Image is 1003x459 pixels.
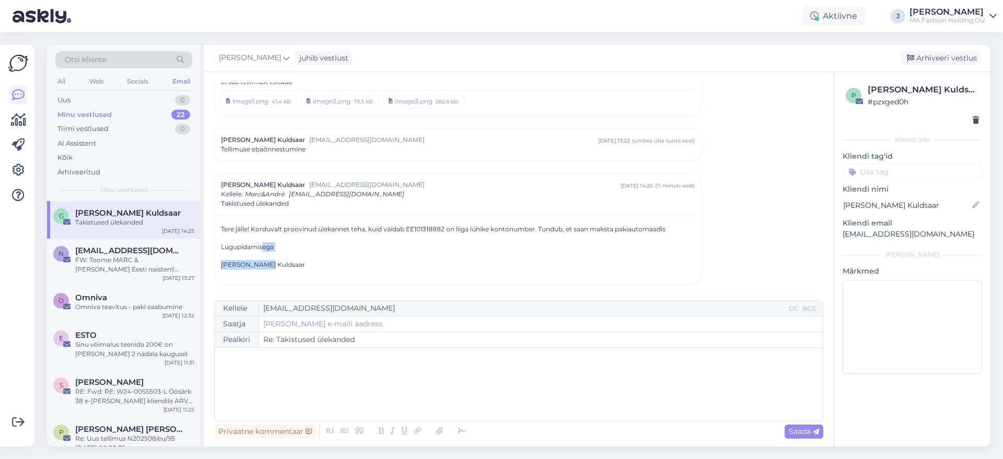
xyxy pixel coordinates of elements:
input: Recepient... [259,301,787,316]
div: [PERSON_NAME] [843,250,982,260]
div: Arhiveeri vestlus [901,51,981,65]
div: [DATE] 14:25 [621,182,653,190]
div: Sinu võimalus teenida 200€ on [PERSON_NAME] 2 nädala kaugusel [75,340,194,359]
div: 41.4 kB [271,97,292,106]
div: Pealkiri [215,332,259,347]
div: Arhiveeritud [57,167,100,178]
a: [PERSON_NAME] e-maili aadress [263,319,382,329]
div: Uus [57,95,71,105]
div: [DATE] 14:25 [162,227,194,235]
span: Pille Mannik [75,425,184,434]
div: 262.6 kB [435,97,459,106]
div: 0 [175,95,190,105]
div: Kellele [215,301,259,316]
div: FW: Toome MARC & [PERSON_NAME] Eesti naisteni! Sügishooaeg FitSphere äpis on saanud alguse! [75,255,194,274]
div: 22 [171,110,190,120]
img: Askly Logo [8,53,28,73]
a: [PERSON_NAME]MA Fashion Holding OÜ [909,8,997,25]
span: ESTO [75,331,97,340]
div: Kliendi info [843,135,982,145]
span: E [59,334,63,342]
div: Takistused ülekanded [75,218,194,227]
span: [EMAIL_ADDRESS][DOMAIN_NAME] [289,190,404,198]
span: Kellele : [221,190,243,198]
div: Aktiivne [802,7,866,26]
div: image1.png [232,97,269,106]
span: normanvihul@thefitsphere.com [75,246,184,255]
div: juhib vestlust [295,53,348,64]
input: Write subject here... [259,332,823,347]
div: Re: Uus tellimus N202508/eu/95 [DATE] 00:58:35 [75,434,194,453]
div: [PERSON_NAME] [909,8,985,16]
p: [EMAIL_ADDRESS][DOMAIN_NAME] [843,229,982,240]
span: Saada [789,427,819,436]
div: [PERSON_NAME] Kuldsaar [868,84,979,96]
div: Saatja [215,316,259,332]
div: [DATE] 13:22 [598,137,630,145]
div: image2.png [313,97,351,106]
span: S [60,381,63,389]
div: MA Fashion Holding OÜ [909,16,985,25]
div: Web [87,75,106,88]
span: Minu vestlused [100,185,147,195]
span: P [59,428,64,436]
div: Minu vestlused [57,110,112,120]
div: [DATE] 11:25 [164,406,194,414]
span: [PERSON_NAME] Kuldsaar [221,135,305,145]
div: image3.png [395,97,433,106]
span: p [852,91,856,99]
div: 0 [175,124,190,134]
div: BCC [800,304,819,313]
div: ( umbes ühe tunni eest ) [632,137,695,145]
p: [PERSON_NAME] Kuldsaar [221,260,695,269]
p: Lugupidamisega [221,242,695,252]
span: Goar Kuldsaar [75,208,181,218]
span: Omniva [75,293,107,302]
div: CC [787,304,800,313]
div: Kõik [57,152,73,163]
div: 73.5 kB [353,97,374,106]
span: [EMAIL_ADDRESS][DOMAIN_NAME] [309,180,621,190]
span: Marc&André [245,190,285,198]
div: J [891,9,905,23]
span: G [59,212,64,220]
input: Lisa tag [843,164,982,180]
div: [DATE] 13:27 [162,274,194,282]
div: AI Assistent [57,138,96,149]
div: Privaatne kommentaar [214,425,316,439]
p: Kliendi tag'id [843,151,982,162]
div: All [55,75,67,88]
div: # pzxged0h [868,96,979,108]
span: Svetlana Plis MARC&ANDRE [75,378,144,387]
p: Kliendi nimi [843,184,982,195]
div: RE: Fwd: RE: W24-00SS503-L Öösärk 38 e-[PERSON_NAME] kliendile ARVE U-25129 [DATE] [75,387,194,406]
input: Lisa nimi [843,199,970,211]
span: Otsi kliente [65,54,107,65]
div: Socials [125,75,150,88]
span: Tellimuse ebaõnnestumine [221,145,306,154]
span: n [59,250,64,257]
div: [DATE] 12:32 [162,312,194,320]
span: [PERSON_NAME] Kuldsaar [221,180,305,190]
span: O [59,297,64,304]
span: [EMAIL_ADDRESS][DOMAIN_NAME] [309,135,598,145]
div: Omniva teavitus - paki saabumine [75,302,194,312]
div: Tiimi vestlused [57,124,109,134]
p: Kliendi email [843,218,982,229]
span: Takistused ülekanded [221,199,289,208]
p: Tere jälle! Korduvalt proovinud ülekannet teha, kuid väidab EE101318882 on liiga lühike kontonumb... [221,225,695,234]
div: [DATE] 11:31 [165,359,194,367]
span: [PERSON_NAME] [219,52,281,64]
div: Email [170,75,192,88]
div: ( 11 minuti eest ) [655,182,695,190]
p: Märkmed [843,266,982,277]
